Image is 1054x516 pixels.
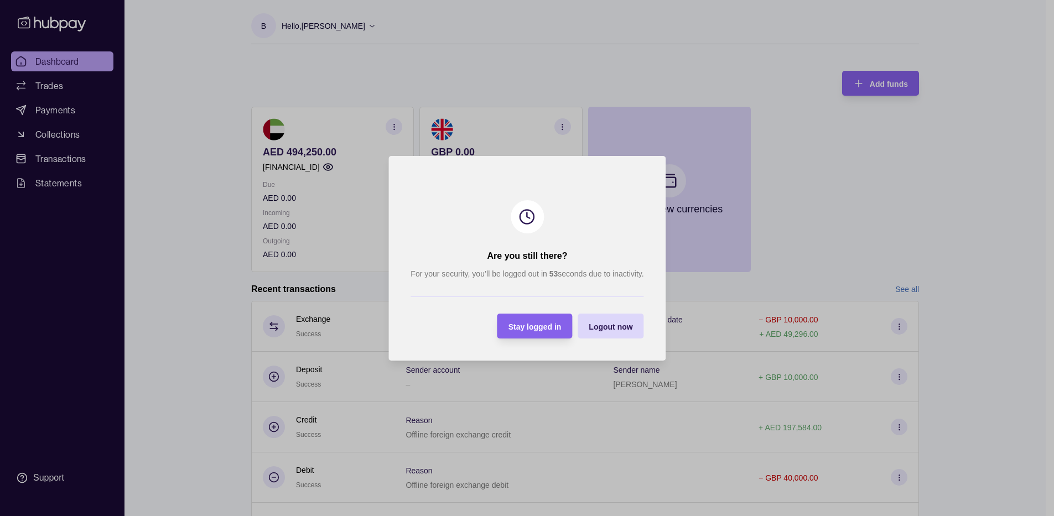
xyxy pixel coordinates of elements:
strong: 53 [549,269,558,278]
p: For your security, you’ll be logged out in seconds due to inactivity. [411,268,643,280]
span: Stay logged in [508,322,561,331]
span: Logout now [589,322,632,331]
button: Stay logged in [497,314,572,338]
button: Logout now [578,314,643,338]
h2: Are you still there? [487,250,567,262]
